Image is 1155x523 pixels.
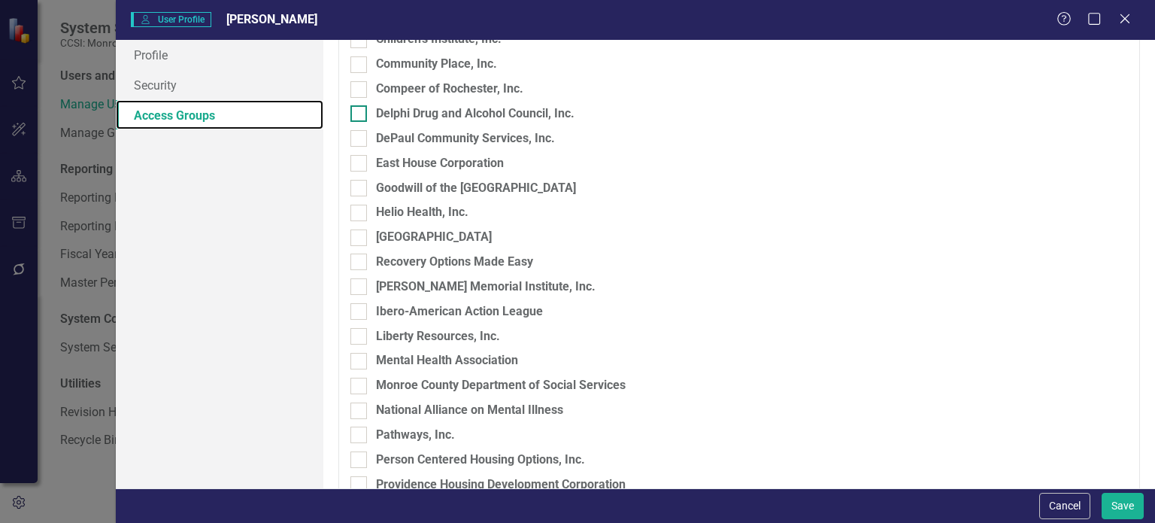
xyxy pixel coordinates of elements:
[376,278,596,296] div: [PERSON_NAME] Memorial Institute, Inc.
[376,204,468,221] div: Helio Health, Inc.
[1039,493,1090,519] button: Cancel
[376,105,574,123] div: Delphi Drug and Alcohol Council, Inc.
[376,254,533,271] div: Recovery Options Made Easy
[376,452,585,469] div: Person Centered Housing Options, Inc.
[376,229,492,246] div: [GEOGRAPHIC_DATA]
[376,427,455,444] div: Pathways, Inc.
[1102,493,1144,519] button: Save
[376,56,497,73] div: Community Place, Inc.
[376,328,500,345] div: Liberty Resources, Inc.
[376,130,555,147] div: DePaul Community Services, Inc.
[376,180,576,197] div: Goodwill of the [GEOGRAPHIC_DATA]
[116,70,323,100] a: Security
[226,12,317,26] span: [PERSON_NAME]
[116,100,323,130] a: Access Groups
[376,377,626,394] div: Monroe County Department of Social Services
[376,31,502,48] div: Children's Institute, Inc.
[131,12,211,27] span: User Profile
[376,81,523,98] div: Compeer of Rochester, Inc.
[116,40,323,70] a: Profile
[376,402,563,419] div: National Alliance on Mental Illness
[376,352,518,369] div: Mental Health Association
[376,303,543,321] div: Ibero-American Action League
[376,155,504,172] div: East House Corporation
[376,476,626,494] div: Providence Housing Development Corporation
